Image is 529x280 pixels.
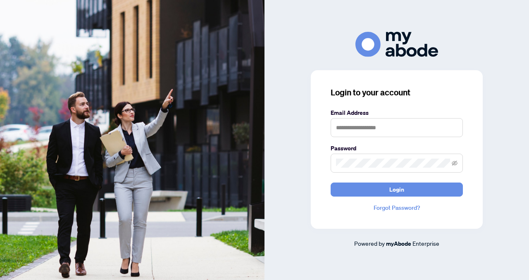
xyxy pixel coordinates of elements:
h3: Login to your account [331,87,463,98]
label: Email Address [331,108,463,117]
label: Password [331,144,463,153]
img: ma-logo [355,32,438,57]
button: Login [331,183,463,197]
span: eye-invisible [452,160,458,166]
span: Enterprise [412,240,439,247]
span: Login [389,183,404,196]
span: Powered by [354,240,385,247]
a: myAbode [386,239,411,248]
a: Forgot Password? [331,203,463,212]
